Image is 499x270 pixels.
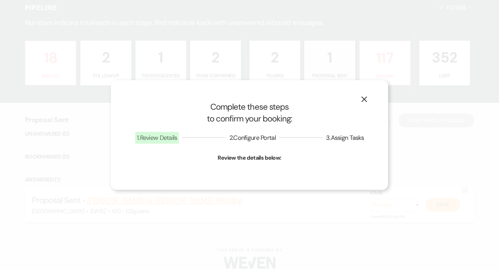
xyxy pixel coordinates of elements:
span: 1 . Review Details [135,132,179,144]
h1: Complete these steps to confirm your booking: [132,101,367,124]
button: 3.Assign Tasks [323,135,367,141]
span: 3 . Assign Tasks [326,134,364,142]
h3: Review the details below: [132,154,367,162]
button: 1.Review Details [132,135,182,141]
span: 2 . Configure Portal [229,134,276,142]
button: 2.Configure Portal [226,135,279,141]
